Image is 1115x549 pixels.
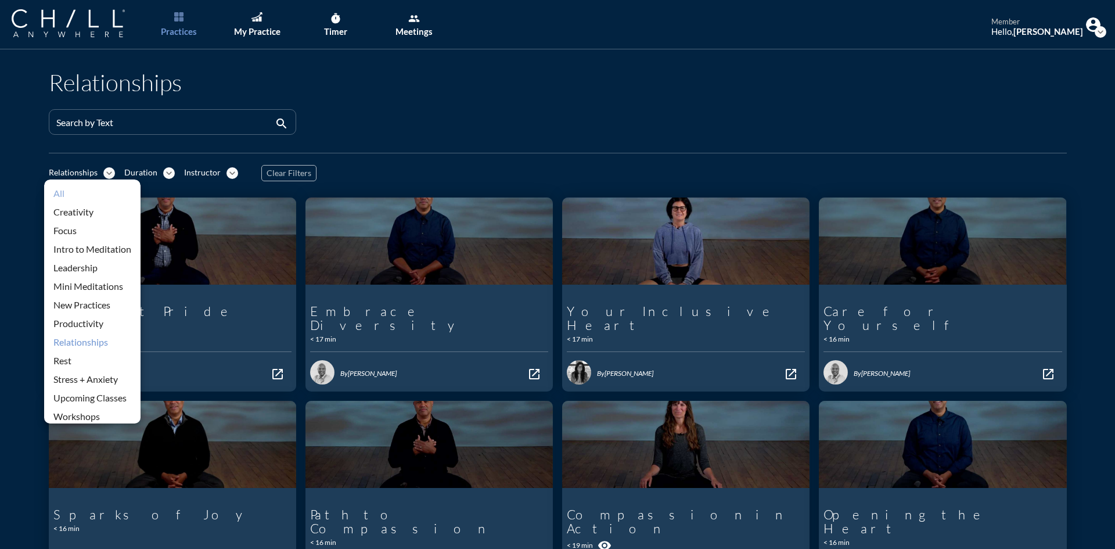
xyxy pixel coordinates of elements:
input: Search by Text [56,120,272,134]
i: expand_more [1095,26,1106,38]
div: Mini Meditations [53,279,131,293]
div: member [991,17,1083,27]
div: Productivity [53,317,131,331]
div: Hello, [991,26,1083,37]
i: search [275,117,289,131]
div: My Practice [234,26,280,37]
img: Profile icon [1086,17,1100,32]
span: Clear Filters [267,168,311,178]
a: Company Logo [12,9,148,39]
div: Instructor [184,168,221,178]
img: 1586445345380%20-%20Steph_Chill_Profile_Temporary_BW.jpg [567,360,591,385]
div: Creativity [53,205,131,219]
div: Duration [124,168,157,178]
i: open_in_new [1041,367,1055,381]
img: Graph [251,12,262,21]
div: Meetings [395,26,433,37]
div: Rest [53,354,131,368]
strong: [PERSON_NAME] [1013,26,1083,37]
div: All [53,186,131,200]
h1: Relationships [49,69,182,96]
div: Relationships [53,335,131,349]
button: Clear Filters [261,165,316,181]
div: Intro to Meditation [53,242,131,256]
div: Practices [161,26,197,37]
i: expand_more [226,167,238,179]
i: expand_more [163,167,175,179]
div: Upcoming Classes [53,391,131,405]
img: 1582832593142%20-%2027a774d8d5.png [823,360,848,385]
i: group [408,13,420,24]
span: [PERSON_NAME] [605,369,653,378]
div: Workshops [53,410,131,424]
div: Leadership [53,261,131,275]
img: Company Logo [12,9,125,37]
span: By [340,369,348,378]
div: Relationships [49,168,98,178]
img: 1582832593142%20-%2027a774d8d5.png [310,360,334,385]
span: By [854,369,861,378]
span: By [597,369,605,378]
i: expand_more [103,167,115,179]
div: New Practices [53,298,131,312]
div: Timer [324,26,347,37]
i: timer [330,13,341,24]
span: [PERSON_NAME] [348,369,397,378]
div: Stress + Anxiety [53,372,131,386]
div: Focus [53,224,131,238]
img: List [174,12,184,21]
i: open_in_new [271,367,285,381]
span: [PERSON_NAME] [861,369,910,378]
i: open_in_new [784,367,798,381]
i: open_in_new [527,367,541,381]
